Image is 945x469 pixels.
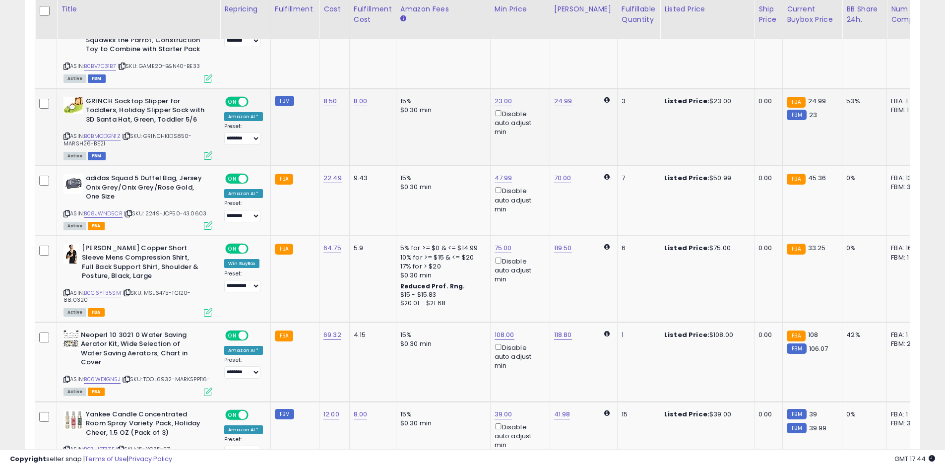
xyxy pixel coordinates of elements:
[809,110,817,120] span: 23
[63,244,212,315] div: ASIN:
[622,174,652,183] div: 7
[224,4,266,14] div: Repricing
[891,106,924,115] div: FBM: 1
[758,97,775,106] div: 0.00
[554,243,572,253] a: 119.50
[758,244,775,253] div: 0.00
[63,308,86,317] span: All listings currently available for purchase on Amazon
[891,174,924,183] div: FBA: 13
[787,331,805,341] small: FBA
[224,436,263,459] div: Preset:
[122,375,210,383] span: | SKU: TOOL6932-MARKSPP116-
[891,419,924,428] div: FBM: 3
[354,409,368,419] a: 8.00
[809,423,827,433] span: 39.99
[554,330,572,340] a: 118.80
[226,175,239,183] span: ON
[10,455,172,464] div: seller snap | |
[63,331,78,350] img: 413muWhEHLL._SL40_.jpg
[63,331,212,395] div: ASIN:
[400,339,483,348] div: $0.30 min
[758,410,775,419] div: 0.00
[846,410,879,419] div: 0%
[891,410,924,419] div: FBA: 1
[84,62,116,70] a: B0BV7C31B7
[224,112,263,121] div: Amazon AI *
[400,174,483,183] div: 15%
[275,331,293,341] small: FBA
[495,96,512,106] a: 23.00
[622,244,652,253] div: 6
[354,4,392,25] div: Fulfillment Cost
[787,423,806,433] small: FBM
[400,282,465,290] b: Reduced Prof. Rng.
[224,123,263,145] div: Preset:
[85,454,127,464] a: Terms of Use
[664,174,747,183] div: $50.99
[247,410,263,419] span: OFF
[554,96,572,106] a: 24.99
[400,14,406,23] small: Amazon Fees.
[808,173,826,183] span: 45.36
[809,409,817,419] span: 39
[323,4,345,14] div: Cost
[88,388,105,396] span: FBA
[63,97,83,114] img: 51-3iHMb-aL._SL40_.jpg
[554,409,570,419] a: 41.98
[275,409,294,419] small: FBM
[275,244,293,255] small: FBA
[622,4,656,25] div: Fulfillable Quantity
[63,174,212,229] div: ASIN:
[787,97,805,108] small: FBA
[758,4,778,25] div: Ship Price
[891,339,924,348] div: FBM: 2
[323,330,341,340] a: 69.32
[808,330,818,339] span: 108
[622,97,652,106] div: 3
[758,174,775,183] div: 0.00
[63,152,86,160] span: All listings currently available for purchase on Amazon
[891,183,924,192] div: FBM: 3
[846,174,879,183] div: 0%
[622,410,652,419] div: 15
[891,253,924,262] div: FBM: 1
[61,4,216,14] div: Title
[88,308,105,317] span: FBA
[846,331,879,339] div: 42%
[247,175,263,183] span: OFF
[400,271,483,280] div: $0.30 min
[891,97,924,106] div: FBA: 1
[226,410,239,419] span: ON
[495,108,542,137] div: Disable auto adjust min
[63,410,83,430] img: 41E7+NxEieL._SL40_.jpg
[323,96,337,106] a: 8.50
[88,222,105,230] span: FBA
[664,410,747,419] div: $39.00
[400,4,486,14] div: Amazon Fees
[86,174,206,204] b: adidas Squad 5 Duffel Bag, Jersey Onix Grey/Onix Grey/Rose Gold, One Size
[664,97,747,106] div: $23.00
[84,289,121,297] a: B0C6YT35SM
[495,185,542,214] div: Disable auto adjust min
[495,256,542,284] div: Disable auto adjust min
[400,419,483,428] div: $0.30 min
[758,331,775,339] div: 0.00
[787,4,838,25] div: Current Buybox Price
[664,409,709,419] b: Listed Price:
[787,110,806,120] small: FBM
[354,244,388,253] div: 5.9
[808,243,826,253] span: 33.25
[846,4,882,25] div: BB Share 24h.
[124,209,206,217] span: | SKU: 2249-JCP50-43.0603
[664,96,709,106] b: Listed Price:
[894,454,935,464] span: 2025-10-7 17:44 GMT
[400,183,483,192] div: $0.30 min
[891,244,924,253] div: FBA: 16
[224,189,263,198] div: Amazon AI *
[846,244,879,253] div: 0%
[622,331,652,339] div: 1
[247,331,263,339] span: OFF
[275,4,315,14] div: Fulfillment
[10,454,46,464] strong: Copyright
[400,262,483,271] div: 17% for > $20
